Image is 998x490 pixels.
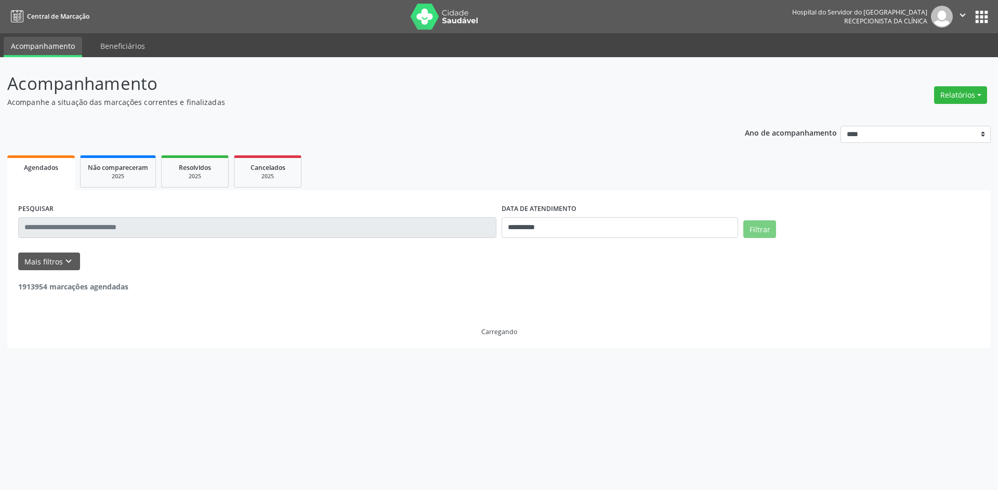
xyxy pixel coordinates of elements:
span: Cancelados [251,163,285,172]
a: Central de Marcação [7,8,89,25]
button: Relatórios [934,86,987,104]
img: img [931,6,953,28]
label: DATA DE ATENDIMENTO [502,201,576,217]
label: PESQUISAR [18,201,54,217]
div: Hospital do Servidor do [GEOGRAPHIC_DATA] [792,8,927,17]
button: Mais filtroskeyboard_arrow_down [18,253,80,271]
div: 2025 [88,173,148,180]
a: Beneficiários [93,37,152,55]
i: keyboard_arrow_down [63,256,74,267]
p: Acompanhe a situação das marcações correntes e finalizadas [7,97,695,108]
span: Resolvidos [179,163,211,172]
div: Carregando [481,327,517,336]
span: Central de Marcação [27,12,89,21]
button: apps [973,8,991,26]
div: 2025 [169,173,221,180]
span: Recepcionista da clínica [844,17,927,25]
p: Ano de acompanhamento [745,126,837,139]
span: Agendados [24,163,58,172]
button:  [953,6,973,28]
span: Não compareceram [88,163,148,172]
i:  [957,9,968,21]
p: Acompanhamento [7,71,695,97]
a: Acompanhamento [4,37,82,57]
div: 2025 [242,173,294,180]
button: Filtrar [743,220,776,238]
strong: 1913954 marcações agendadas [18,282,128,292]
